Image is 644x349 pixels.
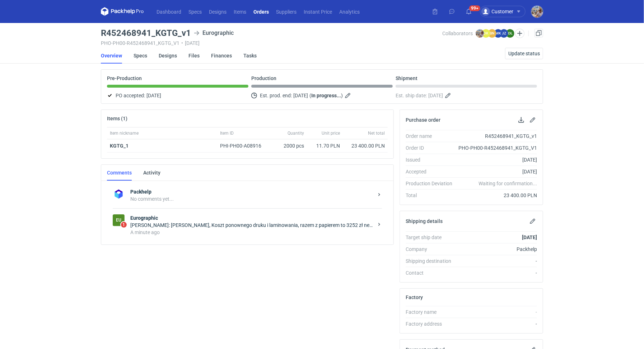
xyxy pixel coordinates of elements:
a: Analytics [336,7,363,16]
svg: Packhelp Pro [101,7,144,16]
a: Items [230,7,250,16]
span: Collaborators [442,31,473,36]
a: Specs [185,7,205,16]
figcaption: DK [482,29,490,38]
a: Files [188,48,200,64]
em: ( [309,93,311,98]
a: KGTG_1 [110,143,129,149]
div: PO accepted: [107,91,248,100]
button: Customer [480,6,531,17]
a: Overview [101,48,122,64]
div: [DATE] [458,168,537,175]
img: Michał Palasek [531,6,543,18]
div: - [458,257,537,265]
div: Factory name [406,308,458,316]
p: Pre-Production [107,75,142,81]
span: Update status [508,51,540,56]
div: Eurographic [113,214,125,226]
div: Production Deviation [406,180,458,187]
div: Issued [406,156,458,163]
span: Net total [368,130,385,136]
div: R452468941_KGTG_v1 [458,132,537,140]
h3: R452468941_KGTG_v1 [101,29,191,37]
span: 1 [121,222,127,228]
a: Orders [250,7,272,16]
em: Waiting for confirmation... [479,180,537,187]
strong: [DATE] [522,234,537,240]
div: [DATE] [458,156,537,163]
div: No comments yet... [130,195,373,203]
p: Production [251,75,276,81]
span: [DATE] [146,91,161,100]
div: Customer [481,7,513,16]
figcaption: MK [494,29,503,38]
a: Designs [205,7,230,16]
div: Est. ship date: [396,91,537,100]
div: - [458,269,537,276]
button: Download PO [517,116,526,124]
span: Quantity [288,130,304,136]
div: Order name [406,132,458,140]
figcaption: JZ [500,29,508,38]
div: Order ID [406,144,458,152]
button: Edit purchase order [528,116,537,124]
h2: Shipping details [406,218,443,224]
figcaption: OŁ [506,29,514,38]
button: 99+ [463,6,475,17]
a: Duplicate [535,29,543,37]
div: 23 400.00 PLN [458,192,537,199]
a: Dashboard [153,7,185,16]
span: Item nickname [110,130,139,136]
div: Target ship date [406,234,458,241]
h2: Purchase order [406,117,440,123]
div: Accepted [406,168,458,175]
h2: Factory [406,294,423,300]
img: Packhelp [113,188,125,200]
a: Finances [211,48,232,64]
figcaption: Eu [113,214,125,226]
div: [PERSON_NAME]: [PERSON_NAME], Koszt ponownego druku i laminowania, razem z papierem to 3252 zł ne... [130,222,373,229]
span: [DATE] [428,91,443,100]
button: Update status [505,48,543,59]
div: 2000 pcs [271,139,307,153]
div: Eurographic [194,29,234,37]
span: Item ID [220,130,234,136]
strong: Eurographic [130,214,373,222]
div: Est. prod. end: [251,91,393,100]
button: Edit shipping details [528,217,537,225]
div: Contact [406,269,458,276]
span: • [181,40,183,46]
a: Designs [159,48,177,64]
div: - [458,320,537,327]
a: Comments [107,165,132,181]
div: Shipping destination [406,257,458,265]
button: Edit collaborators [515,29,524,38]
strong: In progress... [311,93,341,98]
p: Shipment [396,75,417,81]
a: Activity [143,165,160,181]
em: ) [341,93,343,98]
h2: Items (1) [107,116,127,121]
div: PHO-PH00-R452468941_KGTG_V1 [DATE] [101,40,442,46]
div: - [458,308,537,316]
strong: Packhelp [130,188,373,195]
div: 11.70 PLN [310,142,340,149]
div: Factory address [406,320,458,327]
a: Tasks [243,48,257,64]
div: PHO-PH00-R452468941_KGTG_V1 [458,144,537,152]
div: Total [406,192,458,199]
a: Instant Price [300,7,336,16]
img: Michał Palasek [476,29,484,38]
figcaption: BN [488,29,496,38]
button: Edit estimated production end date [344,91,353,100]
button: Edit estimated shipping date [444,91,453,100]
div: PHI-PH00-A08916 [220,142,268,149]
div: Company [406,246,458,253]
span: Unit price [322,130,340,136]
div: 23 400.00 PLN [346,142,385,149]
div: Packhelp [458,246,537,253]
